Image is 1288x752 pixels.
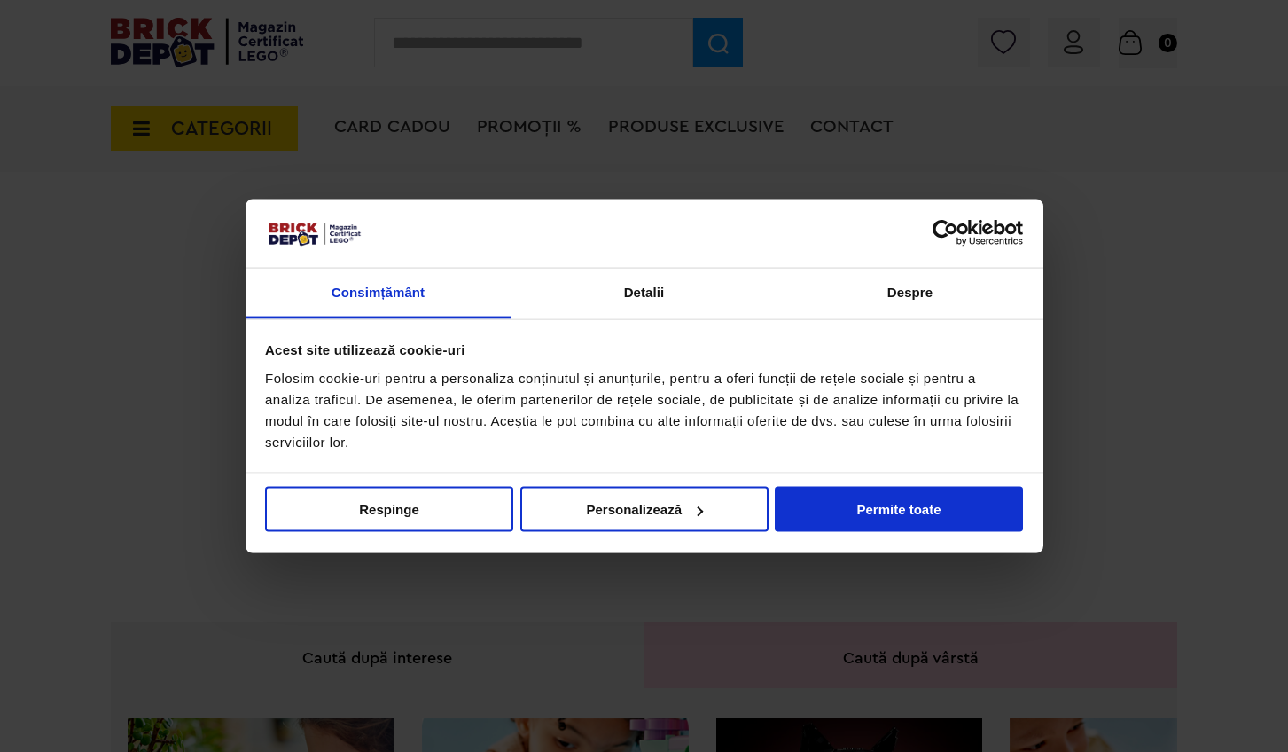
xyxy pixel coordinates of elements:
a: Detalii [511,268,777,318]
a: Despre [777,268,1043,318]
img: siglă [265,219,363,247]
a: Usercentrics Cookiebot - opens in a new window [868,220,1023,247]
button: Permite toate [775,487,1023,532]
div: Acest site utilizează cookie-uri [265,340,1023,361]
button: Personalizează [520,487,769,532]
button: Respinge [265,487,513,532]
div: Folosim cookie-uri pentru a personaliza conținutul și anunțurile, pentru a oferi funcții de rețel... [265,367,1023,452]
a: Consimțământ [246,268,511,318]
